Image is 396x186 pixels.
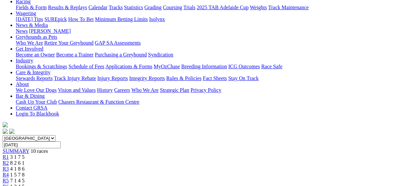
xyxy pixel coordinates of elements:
[16,46,43,52] a: Get Involved
[31,148,48,154] span: 10 races
[163,5,182,10] a: Coursing
[16,81,29,87] a: About
[160,87,189,93] a: Strategic Plan
[228,64,260,69] a: ICG Outcomes
[3,154,9,160] a: R1
[3,122,8,127] img: logo-grsa-white.png
[10,172,25,177] span: 1 5 7 8
[250,5,267,10] a: Weights
[16,111,59,116] a: Login To Blackbook
[109,5,123,10] a: Tracks
[144,5,162,10] a: Grading
[3,141,61,148] input: Select date
[16,99,393,105] div: Bar & Dining
[148,52,173,57] a: Syndication
[166,75,202,81] a: Rules & Policies
[68,64,104,69] a: Schedule of Fees
[114,87,130,93] a: Careers
[16,75,53,81] a: Stewards Reports
[16,40,43,46] a: Who We Are
[131,87,159,93] a: Who We Are
[124,5,143,10] a: Statistics
[16,22,48,28] a: News & Media
[16,34,57,40] a: Greyhounds as Pets
[105,64,152,69] a: Applications & Forms
[16,5,393,10] div: Racing
[16,87,393,93] div: About
[97,75,128,81] a: Injury Reports
[97,87,113,93] a: History
[16,70,51,75] a: Care & Integrity
[16,16,43,22] a: [DATE] Tips
[58,99,139,105] a: Chasers Restaurant & Function Centre
[16,93,45,99] a: Bar & Dining
[58,87,96,93] a: Vision and Values
[203,75,227,81] a: Fact Sheets
[16,64,67,69] a: Bookings & Scratchings
[95,52,147,57] a: Purchasing a Greyhound
[16,28,393,34] div: News & Media
[16,58,33,63] a: Industry
[88,5,107,10] a: Calendar
[10,178,25,183] span: 7 1 4 5
[16,10,36,16] a: Wagering
[16,5,47,10] a: Fields & Form
[44,40,94,46] a: Retire Your Greyhound
[16,75,393,81] div: Care & Integrity
[197,5,249,10] a: 2025 TAB Adelaide Cup
[228,75,258,81] a: Stay On Track
[44,16,67,22] a: SUREpick
[56,52,94,57] a: Become a Trainer
[29,28,71,34] a: [PERSON_NAME]
[48,5,87,10] a: Results & Replays
[54,75,96,81] a: Track Injury Rebate
[16,52,55,57] a: Become an Owner
[10,154,25,160] span: 3 1 7 5
[95,40,141,46] a: GAP SA Assessments
[16,99,57,105] a: Cash Up Your Club
[9,129,14,134] img: twitter.svg
[3,178,9,183] a: R5
[261,64,282,69] a: Race Safe
[16,16,393,22] div: Wagering
[16,40,393,46] div: Greyhounds as Pets
[16,105,47,111] a: Contact GRSA
[3,160,9,166] a: R2
[16,28,28,34] a: News
[10,166,25,172] span: 4 1 8 6
[16,64,393,70] div: Industry
[129,75,165,81] a: Integrity Reports
[16,87,56,93] a: We Love Our Dogs
[190,87,221,93] a: Privacy Policy
[16,52,393,58] div: Get Involved
[154,64,180,69] a: MyOzChase
[3,172,9,177] a: R4
[181,64,227,69] a: Breeding Information
[3,148,29,154] a: SUMMARY
[149,16,165,22] a: Isolynx
[183,5,195,10] a: Trials
[68,16,94,22] a: How To Bet
[10,160,25,166] span: 8 2 6 1
[3,129,8,134] img: facebook.svg
[95,16,148,22] a: Minimum Betting Limits
[3,166,9,172] a: R3
[268,5,309,10] a: Track Maintenance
